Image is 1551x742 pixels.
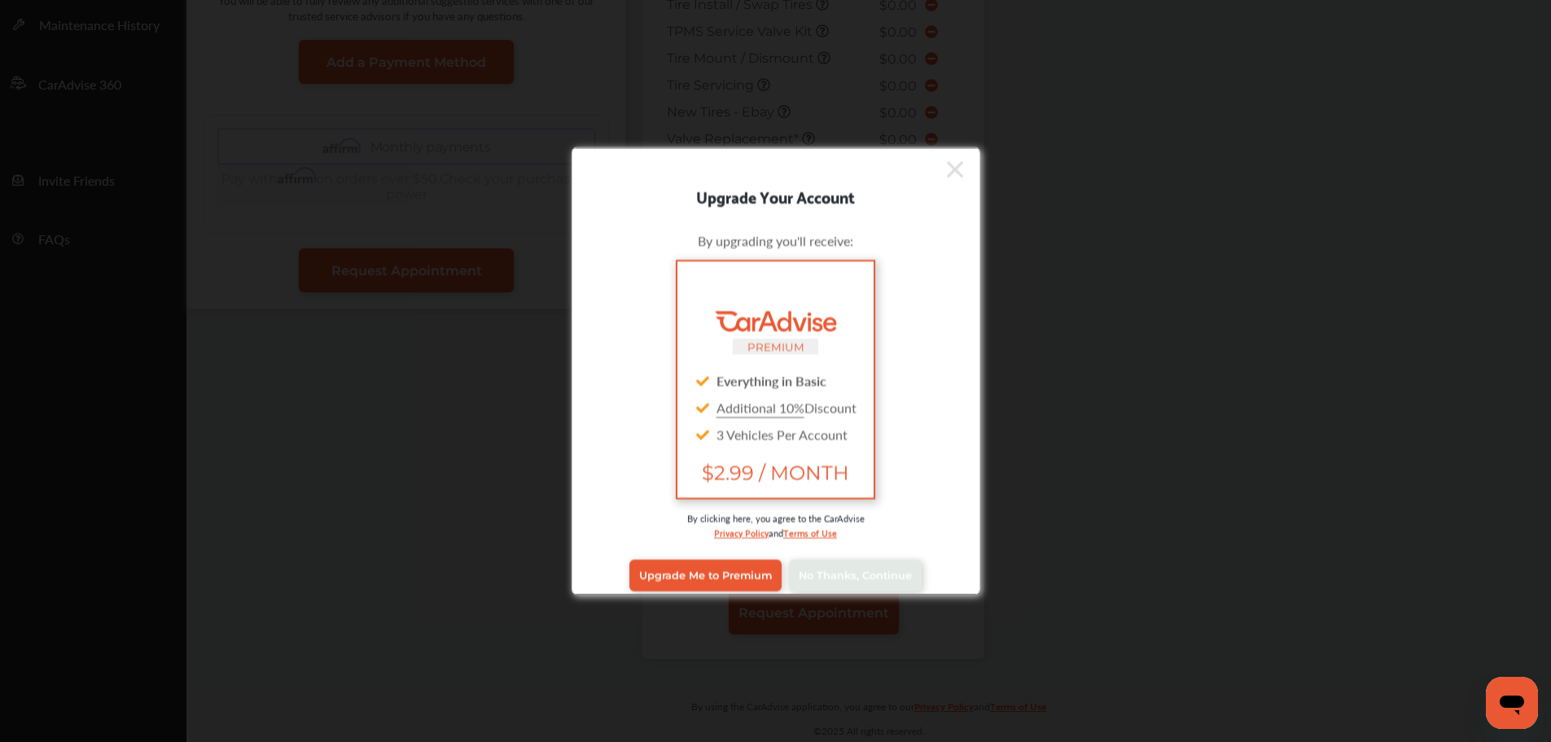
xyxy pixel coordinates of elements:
[629,560,782,591] a: Upgrade Me to Premium
[783,524,837,539] a: Terms of Use
[572,182,979,209] div: Upgrade Your Account
[716,371,826,389] strong: Everything in Basic
[1486,677,1538,729] iframe: Button to launch messaging window
[597,511,955,555] div: By clicking here, you agree to the CarAdvise and
[690,460,860,484] span: $2.99 / MONTH
[789,560,922,591] a: No Thanks, Continue
[690,420,860,447] div: 3 Vehicles Per Account
[799,569,912,582] span: No Thanks, Continue
[716,397,804,416] u: Additional 10%
[714,524,769,539] a: Privacy Policy
[597,231,955,249] div: By upgrading you'll receive:
[747,340,804,353] small: PREMIUM
[716,397,857,416] span: Discount
[639,569,772,582] span: Upgrade Me to Premium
